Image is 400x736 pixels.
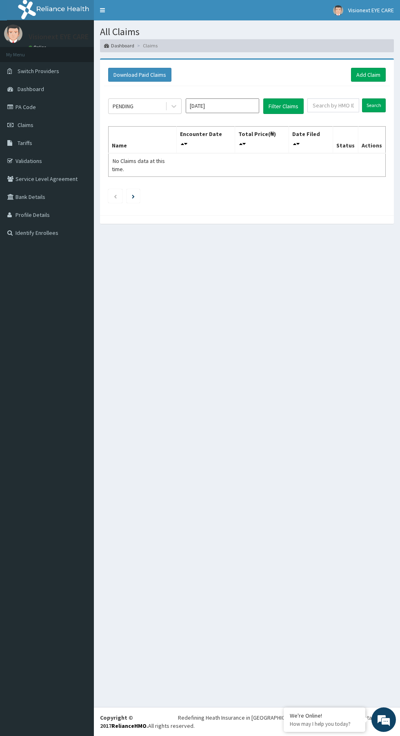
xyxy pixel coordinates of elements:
[263,98,304,114] button: Filter Claims
[289,126,333,153] th: Date Filed
[348,7,394,14] span: Visionext EYE CARE
[290,712,359,719] div: We're Online!
[100,27,394,37] h1: All Claims
[104,42,134,49] a: Dashboard
[235,126,289,153] th: Total Price(₦)
[132,192,135,200] a: Next page
[135,42,158,49] li: Claims
[333,126,358,153] th: Status
[333,5,343,16] img: User Image
[178,714,394,722] div: Redefining Heath Insurance in [GEOGRAPHIC_DATA] using Telemedicine and Data Science!
[100,714,148,729] strong: Copyright © 2017 .
[186,98,259,113] input: Select Month and Year
[290,720,359,727] p: How may I help you today?
[18,67,59,75] span: Switch Providers
[176,126,235,153] th: Encounter Date
[18,121,33,129] span: Claims
[113,192,117,200] a: Previous page
[307,98,359,112] input: Search by HMO ID
[4,25,22,43] img: User Image
[362,98,386,112] input: Search
[109,126,177,153] th: Name
[358,126,385,153] th: Actions
[29,33,89,40] p: Visionext EYE CARE
[94,707,400,736] footer: All rights reserved.
[111,722,147,729] a: RelianceHMO
[29,45,48,50] a: Online
[108,68,171,82] button: Download Paid Claims
[112,157,165,173] span: No Claims data at this time.
[351,68,386,82] a: Add Claim
[18,85,44,93] span: Dashboard
[18,139,32,147] span: Tariffs
[113,102,133,110] div: PENDING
